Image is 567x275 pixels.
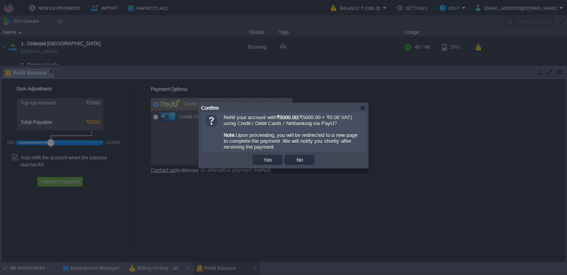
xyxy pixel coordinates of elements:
b: ₹5000.00 [276,114,298,120]
button: No [294,156,305,163]
b: Note: [224,132,236,138]
span: Confirm [201,105,219,111]
button: Yes [261,156,274,163]
span: Refill your account with (₹5000.00 + ₹0.00 VAT) using Credit / Debit Cards / Netbanking via PayU?... [224,114,358,150]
